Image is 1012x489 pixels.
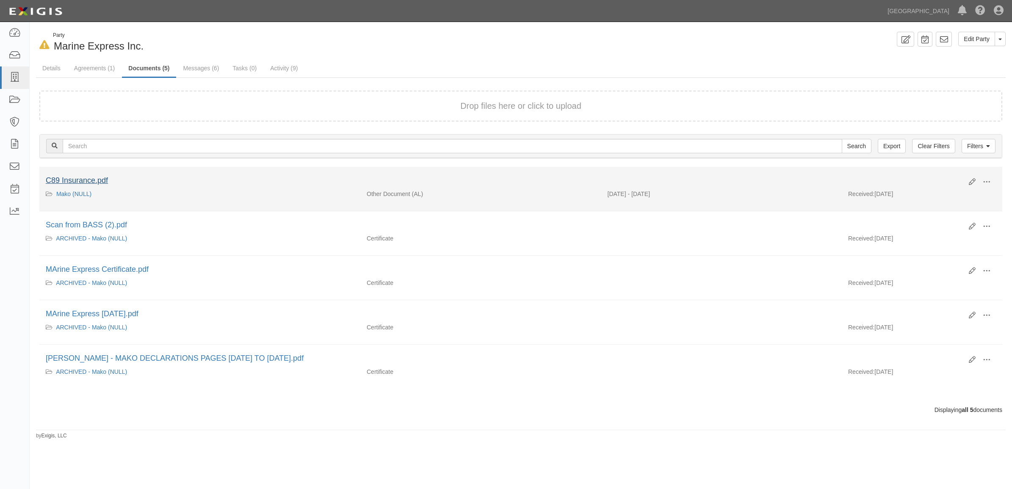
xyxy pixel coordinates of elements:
[46,221,127,229] a: Scan from BASS (2).pdf
[460,100,581,112] button: Drop files here or click to upload
[46,264,962,275] div: MArine Express Certificate.pdf
[360,279,601,287] div: Certificate
[53,32,144,39] div: Party
[958,32,995,46] a: Edit Party
[601,234,842,235] div: Effective - Expiration
[56,324,127,331] a: ARCHIVED - Mako (NULL)
[177,60,226,77] a: Messages (6)
[46,309,138,318] a: MArine Express [DATE].pdf
[46,367,354,376] div: ARCHIVED - Mako (NULL)
[33,406,1009,414] div: Displaying documents
[46,323,354,332] div: ARCHIVED - Mako (NULL)
[56,191,91,197] a: Mako (NULL)
[56,368,127,375] a: ARCHIVED - Mako (NULL)
[36,60,67,77] a: Details
[962,139,995,153] a: Filters
[842,234,1002,247] div: [DATE]
[226,60,263,77] a: Tasks (0)
[46,309,962,320] div: MArine Express 1.29.2018.pdf
[264,60,304,77] a: Activity (9)
[36,432,67,439] small: by
[842,139,871,153] input: Search
[848,234,874,243] p: Received:
[46,190,354,198] div: Mako (NULL)
[883,3,954,19] a: [GEOGRAPHIC_DATA]
[46,265,149,274] a: MArine Express Certificate.pdf
[360,323,601,332] div: Certificate
[46,353,962,364] div: RANDALL M ESCH - MAKO DECLARATIONS PAGES 12-18-2021 TO 12-18-2022.pdf
[63,139,842,153] input: Search
[975,6,985,16] i: Help Center - Complianz
[41,433,67,439] a: Exigis, LLC
[56,235,127,242] a: ARCHIVED - Mako (NULL)
[46,234,354,243] div: ARCHIVED - Mako (NULL)
[46,220,962,231] div: Scan from BASS (2).pdf
[54,40,144,52] span: Marine Express Inc.
[962,406,973,413] b: all 5
[360,190,601,198] div: Auto Liability
[848,190,874,198] p: Received:
[842,367,1002,380] div: [DATE]
[848,323,874,332] p: Received:
[842,323,1002,336] div: [DATE]
[46,279,354,287] div: ARCHIVED - Mako (NULL)
[36,32,514,53] div: Marine Express Inc.
[46,176,108,185] a: C89 Insurance.pdf
[46,175,962,186] div: C89 Insurance.pdf
[878,139,906,153] a: Export
[56,279,127,286] a: ARCHIVED - Mako (NULL)
[848,279,874,287] p: Received:
[39,41,50,50] i: In Default since 08/20/2025
[122,60,176,78] a: Documents (5)
[6,4,65,19] img: logo-5460c22ac91f19d4615b14bd174203de0afe785f0fc80cf4dbbc73dc1793850b.png
[46,354,304,362] a: [PERSON_NAME] - MAKO DECLARATIONS PAGES [DATE] TO [DATE].pdf
[842,279,1002,291] div: [DATE]
[912,139,955,153] a: Clear Filters
[842,190,1002,202] div: [DATE]
[601,190,842,198] div: Effective 12/18/2023 - Expiration 12/18/2024
[360,367,601,376] div: Certificate
[848,367,874,376] p: Received:
[68,60,121,77] a: Agreements (1)
[360,234,601,243] div: Certificate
